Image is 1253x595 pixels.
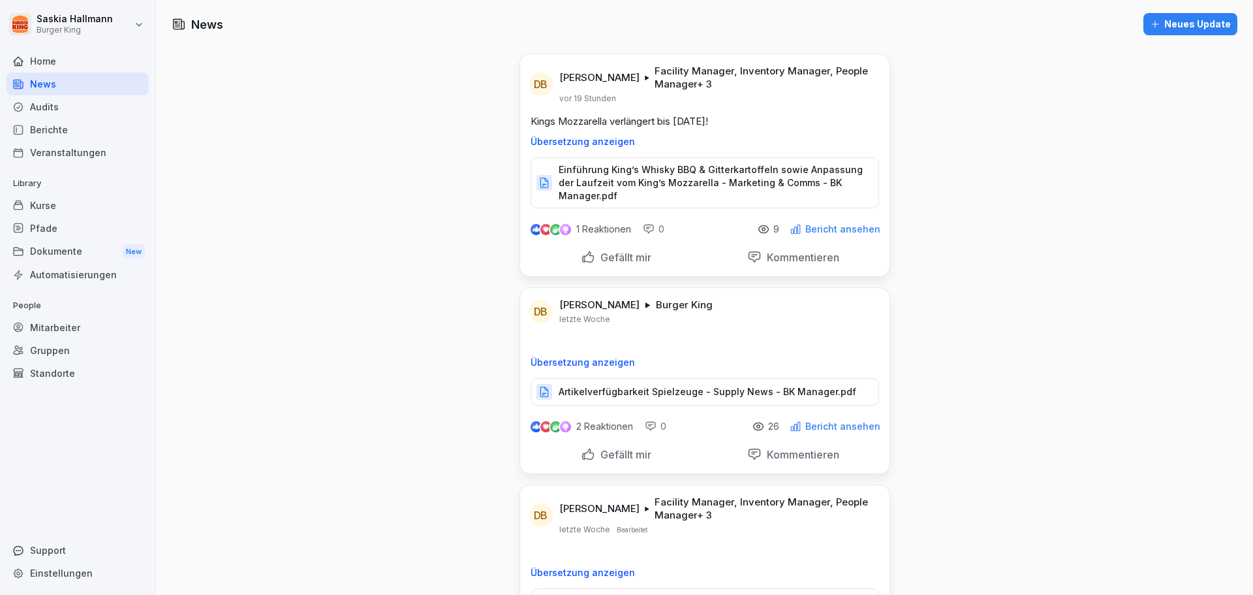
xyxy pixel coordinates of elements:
[559,314,610,325] p: letzte Woche
[541,422,551,432] img: love
[7,194,149,217] a: Kurse
[7,362,149,385] a: Standorte
[559,93,616,104] p: vor 19 Stunden
[560,421,571,432] img: inspiring
[7,316,149,339] a: Mitarbeiter
[7,263,149,286] a: Automatisierungen
[7,72,149,95] a: News
[1150,17,1231,31] div: Neues Update
[559,502,640,515] p: [PERSON_NAME]
[7,118,149,141] a: Berichte
[7,50,149,72] a: Home
[531,114,879,129] p: Kings Mozzarella verlängert bis [DATE]!
[531,224,541,234] img: like
[762,448,839,461] p: Kommentieren
[559,524,610,535] p: letzte Woche
[7,173,149,194] p: Library
[595,251,651,264] p: Gefällt mir
[7,240,149,264] div: Dokumente
[559,71,640,84] p: [PERSON_NAME]
[37,25,113,35] p: Burger King
[617,524,647,535] p: Bearbeitet
[560,223,571,235] img: inspiring
[805,421,880,432] p: Bericht ansehen
[531,568,879,578] p: Übersetzung anzeigen
[576,224,631,234] p: 1 Reaktionen
[655,496,874,522] p: Facility Manager, Inventory Manager, People Manager + 3
[576,421,633,432] p: 2 Reaktionen
[7,539,149,562] div: Support
[773,224,779,234] p: 9
[656,298,713,312] p: Burger King
[550,224,561,235] img: celebrate
[531,389,879,402] a: Artikelverfügbarkeit Spielzeuge - Supply News - BK Manager.pdf
[559,298,640,312] p: [PERSON_NAME]
[529,504,553,527] div: DB
[7,217,149,240] a: Pfade
[643,223,664,236] div: 0
[768,421,779,432] p: 26
[541,225,551,234] img: love
[37,14,113,25] p: Saskia Hallmann
[531,357,879,368] p: Übersetzung anzeigen
[1143,13,1237,35] button: Neues Update
[7,295,149,316] p: People
[123,244,145,259] div: New
[805,224,880,234] p: Bericht ansehen
[559,385,856,398] p: Artikelverfügbarkeit Spielzeuge - Supply News - BK Manager.pdf
[559,163,865,202] p: Einführung King’s Whisky BBQ & Gitterkartoffeln sowie Anpassung der Laufzeit vom King’s Mozzarell...
[7,562,149,585] a: Einstellungen
[595,448,651,461] p: Gefällt mir
[531,421,541,432] img: like
[7,240,149,264] a: DokumenteNew
[7,141,149,164] a: Veranstaltungen
[7,95,149,118] a: Audits
[550,421,561,432] img: celebrate
[7,339,149,362] a: Gruppen
[529,72,553,96] div: DB
[531,180,879,193] a: Einführung King’s Whisky BBQ & Gitterkartoffeln sowie Anpassung der Laufzeit vom King’s Mozzarell...
[645,420,666,433] div: 0
[655,65,874,91] p: Facility Manager, Inventory Manager, People Manager + 3
[762,251,839,264] p: Kommentieren
[529,300,553,323] div: DB
[531,137,879,147] p: Übersetzung anzeigen
[191,16,223,33] h1: News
